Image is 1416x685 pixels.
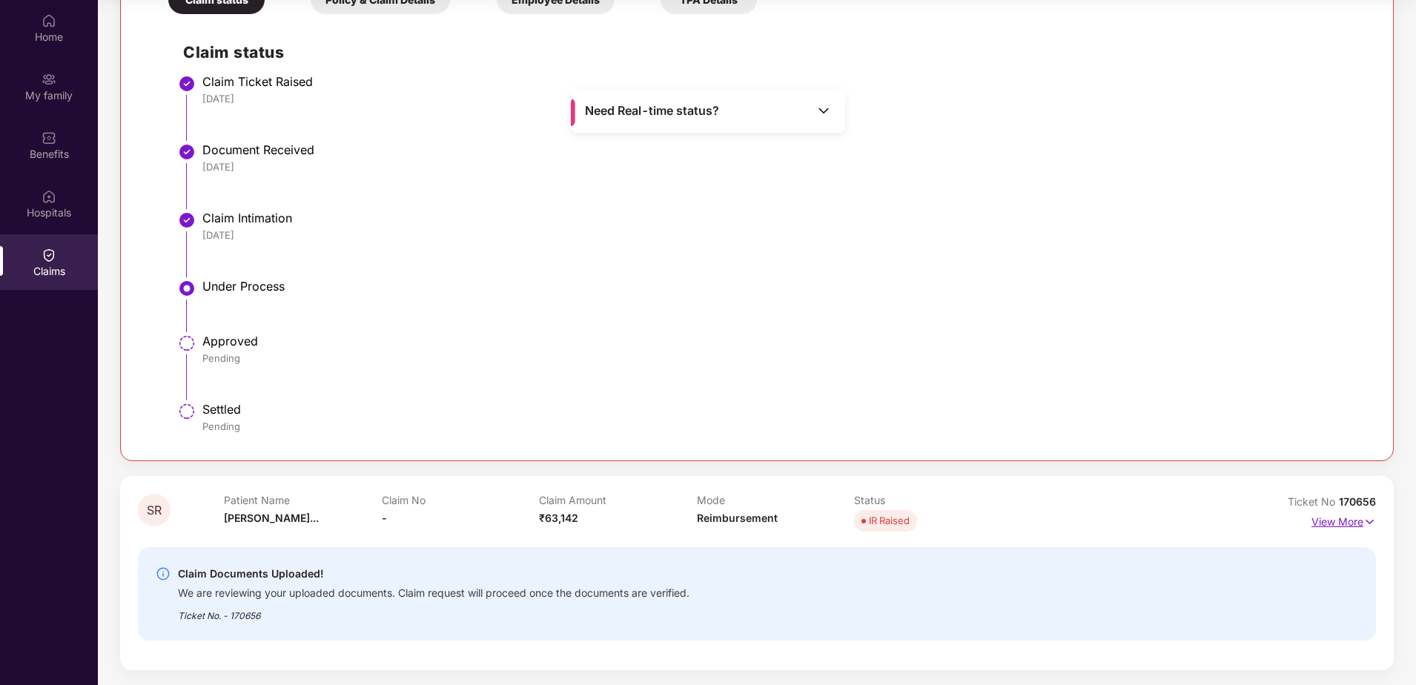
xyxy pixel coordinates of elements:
[202,211,1360,225] div: Claim Intimation
[585,103,719,119] span: Need Real-time status?
[178,211,196,229] img: svg+xml;base64,PHN2ZyBpZD0iU3RlcC1Eb25lLTMyeDMyIiB4bWxucz0iaHR0cDovL3d3dy53My5vcmcvMjAwMC9zdmciIH...
[178,583,689,600] div: We are reviewing your uploaded documents. Claim request will proceed once the documents are verif...
[178,334,196,352] img: svg+xml;base64,PHN2ZyBpZD0iU3RlcC1QZW5kaW5nLTMyeDMyIiB4bWxucz0iaHR0cDovL3d3dy53My5vcmcvMjAwMC9zdm...
[42,248,56,262] img: svg+xml;base64,PHN2ZyBpZD0iQ2xhaW0iIHhtbG5zPSJodHRwOi8vd3d3LnczLm9yZy8yMDAwL3N2ZyIgd2lkdGg9IjIwIi...
[539,512,578,524] span: ₹63,142
[183,40,1360,64] h2: Claim status
[816,103,831,118] img: Toggle Icon
[224,494,382,506] p: Patient Name
[202,142,1360,157] div: Document Received
[42,72,56,87] img: svg+xml;base64,PHN2ZyB3aWR0aD0iMjAiIGhlaWdodD0iMjAiIHZpZXdCb3g9IjAgMCAyMCAyMCIgZmlsbD0ibm9uZSIgeG...
[202,160,1360,173] div: [DATE]
[202,351,1360,365] div: Pending
[202,402,1360,417] div: Settled
[178,403,196,420] img: svg+xml;base64,PHN2ZyBpZD0iU3RlcC1QZW5kaW5nLTMyeDMyIiB4bWxucz0iaHR0cDovL3d3dy53My5vcmcvMjAwMC9zdm...
[156,566,171,581] img: svg+xml;base64,PHN2ZyBpZD0iSW5mby0yMHgyMCIgeG1sbnM9Imh0dHA6Ly93d3cudzMub3JnLzIwMDAvc3ZnIiB3aWR0aD...
[697,512,778,524] span: Reimbursement
[224,512,319,524] span: [PERSON_NAME]...
[178,565,689,583] div: Claim Documents Uploaded!
[1311,510,1376,530] p: View More
[178,600,689,623] div: Ticket No. - 170656
[1339,495,1376,508] span: 170656
[1363,514,1376,530] img: svg+xml;base64,PHN2ZyB4bWxucz0iaHR0cDovL3d3dy53My5vcmcvMjAwMC9zdmciIHdpZHRoPSIxNyIgaGVpZ2h0PSIxNy...
[178,143,196,161] img: svg+xml;base64,PHN2ZyBpZD0iU3RlcC1Eb25lLTMyeDMyIiB4bWxucz0iaHR0cDovL3d3dy53My5vcmcvMjAwMC9zdmciIH...
[202,279,1360,294] div: Under Process
[539,494,697,506] p: Claim Amount
[42,130,56,145] img: svg+xml;base64,PHN2ZyBpZD0iQmVuZWZpdHMiIHhtbG5zPSJodHRwOi8vd3d3LnczLm9yZy8yMDAwL3N2ZyIgd2lkdGg9Ij...
[1288,495,1339,508] span: Ticket No
[202,92,1360,105] div: [DATE]
[178,279,196,297] img: svg+xml;base64,PHN2ZyBpZD0iU3RlcC1BY3RpdmUtMzJ4MzIiIHhtbG5zPSJodHRwOi8vd3d3LnczLm9yZy8yMDAwL3N2Zy...
[147,504,162,517] span: SR
[42,189,56,204] img: svg+xml;base64,PHN2ZyBpZD0iSG9zcGl0YWxzIiB4bWxucz0iaHR0cDovL3d3dy53My5vcmcvMjAwMC9zdmciIHdpZHRoPS...
[382,512,387,524] span: -
[42,13,56,28] img: svg+xml;base64,PHN2ZyBpZD0iSG9tZSIgeG1sbnM9Imh0dHA6Ly93d3cudzMub3JnLzIwMDAvc3ZnIiB3aWR0aD0iMjAiIG...
[202,420,1360,433] div: Pending
[202,334,1360,348] div: Approved
[202,74,1360,89] div: Claim Ticket Raised
[382,494,540,506] p: Claim No
[202,228,1360,242] div: [DATE]
[869,513,910,528] div: IR Raised
[854,494,1012,506] p: Status
[178,75,196,93] img: svg+xml;base64,PHN2ZyBpZD0iU3RlcC1Eb25lLTMyeDMyIiB4bWxucz0iaHR0cDovL3d3dy53My5vcmcvMjAwMC9zdmciIH...
[697,494,855,506] p: Mode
